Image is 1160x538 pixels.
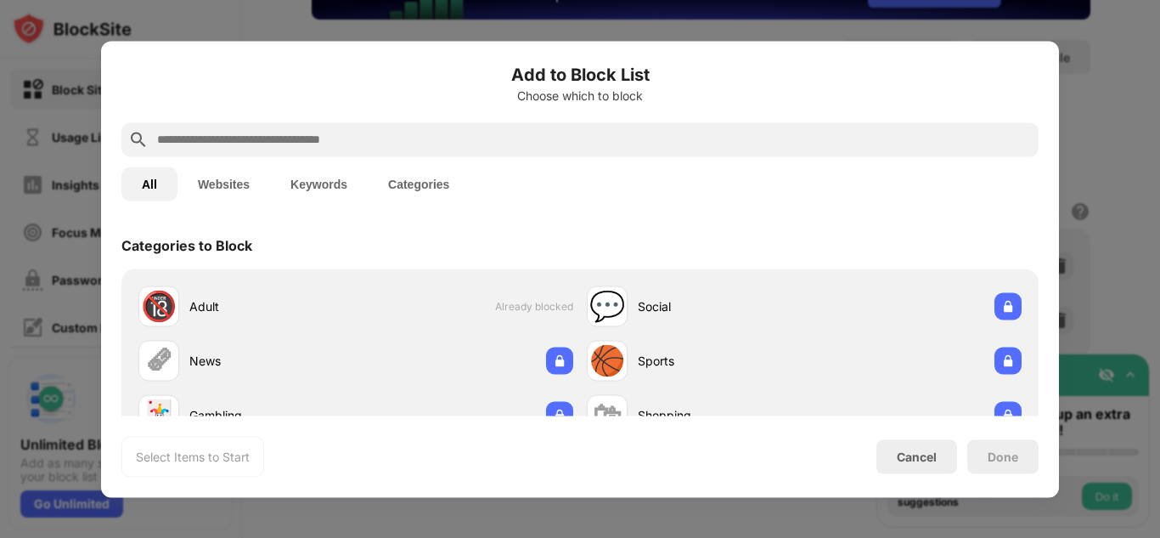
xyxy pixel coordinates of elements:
[121,88,1039,102] div: Choose which to block
[593,398,622,433] div: 🛍
[589,289,625,324] div: 💬
[189,297,356,315] div: Adult
[141,289,177,324] div: 🔞
[589,343,625,378] div: 🏀
[121,236,252,253] div: Categories to Block
[136,448,250,465] div: Select Items to Start
[189,352,356,370] div: News
[368,167,470,201] button: Categories
[121,167,177,201] button: All
[988,450,1018,463] div: Done
[121,61,1039,87] h6: Add to Block List
[141,398,177,433] div: 🃏
[144,343,173,378] div: 🗞
[189,406,356,424] div: Gambling
[897,450,937,464] div: Cancel
[638,352,804,370] div: Sports
[638,297,804,315] div: Social
[638,406,804,424] div: Shopping
[270,167,368,201] button: Keywords
[177,167,270,201] button: Websites
[495,300,573,313] span: Already blocked
[128,129,149,150] img: search.svg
